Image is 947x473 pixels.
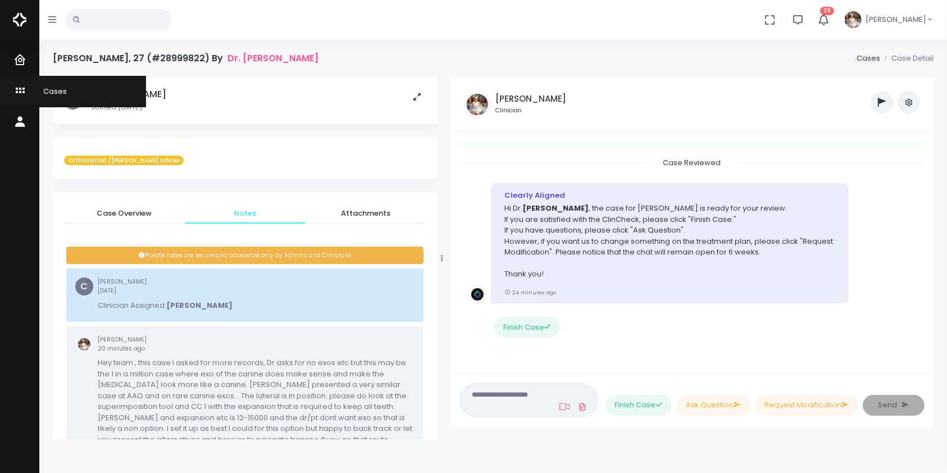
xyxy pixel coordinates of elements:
p: Hey team , this case I asked for more records, Dr asks for no exos etc but this may be the 1 in a... [98,357,415,456]
span: Case Overview [73,208,176,219]
button: Request Modification [755,395,858,416]
li: Case Detail [880,53,934,64]
small: [PERSON_NAME] [98,335,415,353]
a: Cases [857,53,880,63]
div: Clearly Aligned [504,190,835,201]
img: Logo Horizontal [13,8,26,31]
p: Clinician Assigned: [98,300,233,311]
span: Notes [194,208,297,219]
h5: [PERSON_NAME] [495,94,566,104]
small: [PERSON_NAME] [98,278,233,295]
button: Finish Case [605,395,672,416]
b: [PERSON_NAME] [522,203,589,213]
span: Cases [29,86,67,97]
small: 24 minutes ago [504,289,556,296]
img: Header Avatar [843,10,863,30]
small: Clinician [495,106,566,115]
a: Dr. [PERSON_NAME] [227,53,318,63]
div: scrollable content [459,141,925,362]
b: [PERSON_NAME] [166,300,233,311]
button: Finish Case [494,317,560,338]
span: 20 minutes ago [98,344,145,353]
a: Add Loom Video [557,402,572,411]
span: Attachments [314,208,417,219]
span: Orthodontist /[PERSON_NAME] advise [64,156,184,166]
span: Case Reviewed [650,154,735,171]
h4: [PERSON_NAME], 27 (#28999822) By [53,53,318,63]
div: Private notes are secure and accessible only by Admins and Clinicians [66,247,424,265]
span: [DATE] [98,286,116,295]
button: Ask Question [676,395,750,416]
span: C [75,278,93,295]
a: Add Files [576,397,590,417]
div: scrollable content [53,78,437,439]
span: [PERSON_NAME] [866,14,926,25]
span: 29 [820,7,834,15]
p: Hi Dr. , the case for [PERSON_NAME] is ready for your review. If you are satisfied with the ClinC... [504,203,835,280]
